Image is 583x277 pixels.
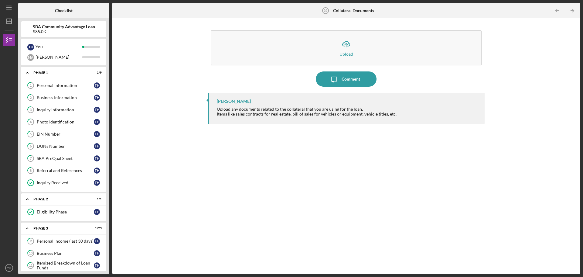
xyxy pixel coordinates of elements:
tspan: 1 [30,84,32,88]
b: SBA Community Advantage Loan [33,24,95,29]
div: T H [94,119,100,125]
div: Phase 1 [33,71,87,74]
div: Business Plan [37,251,94,256]
div: T H [94,262,100,268]
a: Eligibility PhaseTH [24,206,103,218]
div: You [36,42,82,52]
b: Checklist [55,8,73,13]
div: Upload any documents related to the collateral that you are using for the loan. Items like sales ... [217,107,397,116]
text: TH [7,266,11,270]
a: 6DUNs NumberTH [24,140,103,152]
a: 1Personal InformationTH [24,79,103,92]
div: T H [27,44,34,50]
a: 8Referral and ReferencesTH [24,164,103,177]
tspan: 10 [29,251,33,255]
a: 4Photo IdentificationTH [24,116,103,128]
button: TH [3,262,15,274]
div: Itemized Breakdown of Loan Funds [37,261,94,270]
a: Inquiry ReceivedTH [24,177,103,189]
div: T H [94,155,100,161]
div: DUNs Number [37,144,94,149]
div: T H [94,250,100,256]
tspan: 8 [30,169,32,173]
div: Photo Identification [37,119,94,124]
div: [PERSON_NAME] [217,99,251,104]
a: 2Business InformationTH [24,92,103,104]
div: 1 / 1 [91,197,102,201]
div: T H [94,143,100,149]
div: EIN Number [37,132,94,137]
tspan: 5 [30,132,32,136]
a: 10Business PlanTH [24,247,103,259]
div: Upload [339,52,353,56]
tspan: 29 [324,9,327,12]
div: Eligibility Phase [37,209,94,214]
tspan: 4 [30,120,32,124]
div: Phase 3 [33,227,87,230]
a: 7SBA PreQual SheetTH [24,152,103,164]
a: 3Inquiry InformationTH [24,104,103,116]
div: T H [94,95,100,101]
tspan: 9 [30,239,32,243]
div: T H [94,131,100,137]
div: M A [27,54,34,61]
tspan: 2 [30,96,32,100]
div: Personal Information [37,83,94,88]
tspan: 11 [29,264,32,268]
a: 9Personal Income (last 30 days)TH [24,235,103,247]
div: $85.0K [33,29,95,34]
div: Phase 2 [33,197,87,201]
div: Comment [342,71,360,87]
div: T H [94,180,100,186]
button: Upload [211,30,482,65]
tspan: 3 [30,108,32,112]
div: Personal Income (last 30 days) [37,239,94,244]
a: 5EIN NumberTH [24,128,103,140]
div: T H [94,168,100,174]
div: 1 / 23 [91,227,102,230]
tspan: 6 [30,144,32,148]
div: Inquiry Information [37,107,94,112]
div: T H [94,209,100,215]
a: 11Itemized Breakdown of Loan FundsTH [24,259,103,272]
div: T H [94,82,100,88]
tspan: 7 [30,157,32,161]
div: 1 / 9 [91,71,102,74]
div: Business Information [37,95,94,100]
b: Collateral Documents [333,8,374,13]
div: SBA PreQual Sheet [37,156,94,161]
div: T H [94,107,100,113]
button: Comment [316,71,377,87]
div: T H [94,238,100,244]
div: [PERSON_NAME] [36,52,82,62]
div: Inquiry Received [37,180,94,185]
div: Referral and References [37,168,94,173]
